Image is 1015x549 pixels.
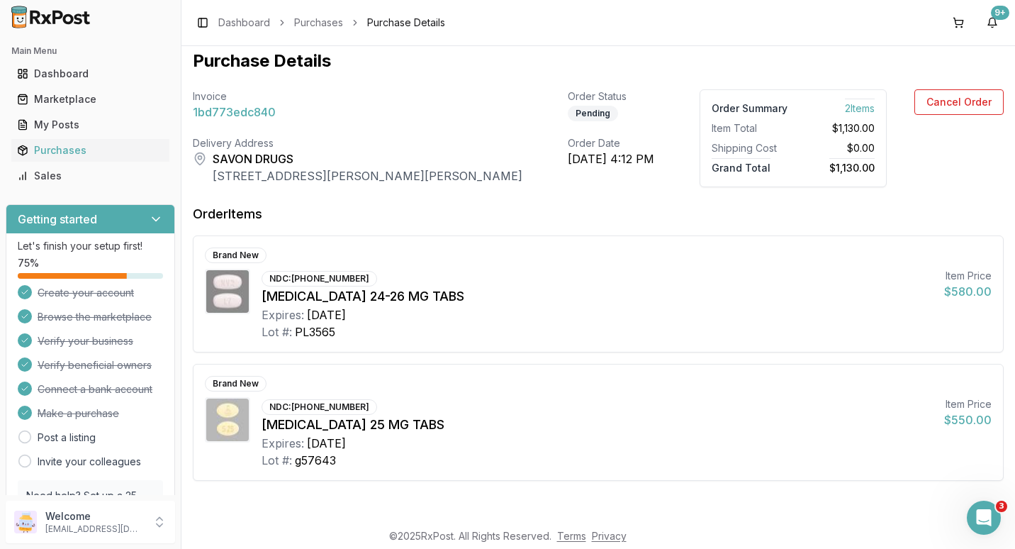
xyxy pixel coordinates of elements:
span: Create your account [38,286,134,300]
p: Welcome [45,509,144,523]
div: Order Status [568,89,654,104]
div: PL3565 [295,323,335,340]
div: Lot #: [262,323,292,340]
div: [STREET_ADDRESS][PERSON_NAME][PERSON_NAME] [213,167,522,184]
iframe: Intercom live chat [967,501,1001,535]
h1: Purchase Details [193,50,1004,72]
span: $1,130.00 [829,158,875,174]
a: Dashboard [11,61,169,87]
button: 9+ [981,11,1004,34]
div: Expires: [262,306,304,323]
span: 3 [996,501,1007,512]
span: 2 Item s [845,99,875,114]
span: Purchase Details [367,16,445,30]
div: $550.00 [944,411,992,428]
span: Connect a bank account [38,382,152,396]
div: Marketplace [17,92,164,106]
span: Make a purchase [38,406,119,421]
img: User avatar [14,511,37,533]
div: NDC: [PHONE_NUMBER] [262,271,377,287]
div: Order Date [568,136,654,150]
div: Purchases [17,143,164,157]
span: 75 % [18,256,39,270]
div: NDC: [PHONE_NUMBER] [262,399,377,415]
span: Grand Total [712,158,770,174]
div: $580.00 [944,283,992,300]
div: My Posts [17,118,164,132]
div: Order Summary [712,101,787,116]
a: Purchases [294,16,343,30]
div: Item Price [944,397,992,411]
div: [DATE] 4:12 PM [568,150,654,167]
a: Invite your colleagues [38,455,141,469]
div: Order Items [193,204,262,224]
div: Item Price [944,269,992,283]
button: Cancel Order [914,89,1004,115]
a: Sales [11,163,169,189]
div: Delivery Address [193,136,522,150]
h3: Getting started [18,211,97,228]
div: $0.00 [799,141,875,155]
a: Marketplace [11,87,169,112]
span: Verify your business [38,334,133,348]
a: My Posts [11,112,169,138]
button: Purchases [6,139,175,162]
img: Jardiance 25 MG TABS [206,399,249,441]
div: Invoice [193,89,522,104]
span: Browse the marketplace [38,310,152,324]
img: RxPost Logo [6,6,96,28]
div: Item Total [712,121,787,135]
a: Privacy [592,530,627,542]
div: Lot #: [262,452,292,469]
span: 1bd773edc840 [193,104,276,121]
button: Dashboard [6,62,175,85]
div: Expires: [262,435,304,452]
nav: breadcrumb [218,16,445,30]
a: Purchases [11,138,169,163]
div: g57643 [295,452,336,469]
div: Brand New [205,248,267,263]
span: Verify beneficial owners [38,358,152,372]
div: Dashboard [17,67,164,81]
p: Need help? Set up a 25 minute call with our team to set up. [26,489,155,531]
div: [MEDICAL_DATA] 24-26 MG TABS [262,287,933,306]
div: Shipping Cost [712,141,787,155]
div: [DATE] [307,435,346,452]
div: Pending [568,106,618,121]
div: 9+ [991,6,1009,20]
div: [DATE] [307,306,346,323]
div: Sales [17,169,164,183]
div: SAVON DRUGS [213,150,522,167]
button: My Posts [6,113,175,136]
h2: Main Menu [11,45,169,57]
p: Let's finish your setup first! [18,239,163,253]
a: Post a listing [38,431,96,445]
p: [EMAIL_ADDRESS][DOMAIN_NAME] [45,523,144,535]
img: Entresto 24-26 MG TABS [206,270,249,313]
button: Sales [6,165,175,187]
div: $1,130.00 [799,121,875,135]
button: Marketplace [6,88,175,111]
a: Dashboard [218,16,270,30]
div: Brand New [205,376,267,392]
div: [MEDICAL_DATA] 25 MG TABS [262,415,933,435]
a: Terms [557,530,586,542]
